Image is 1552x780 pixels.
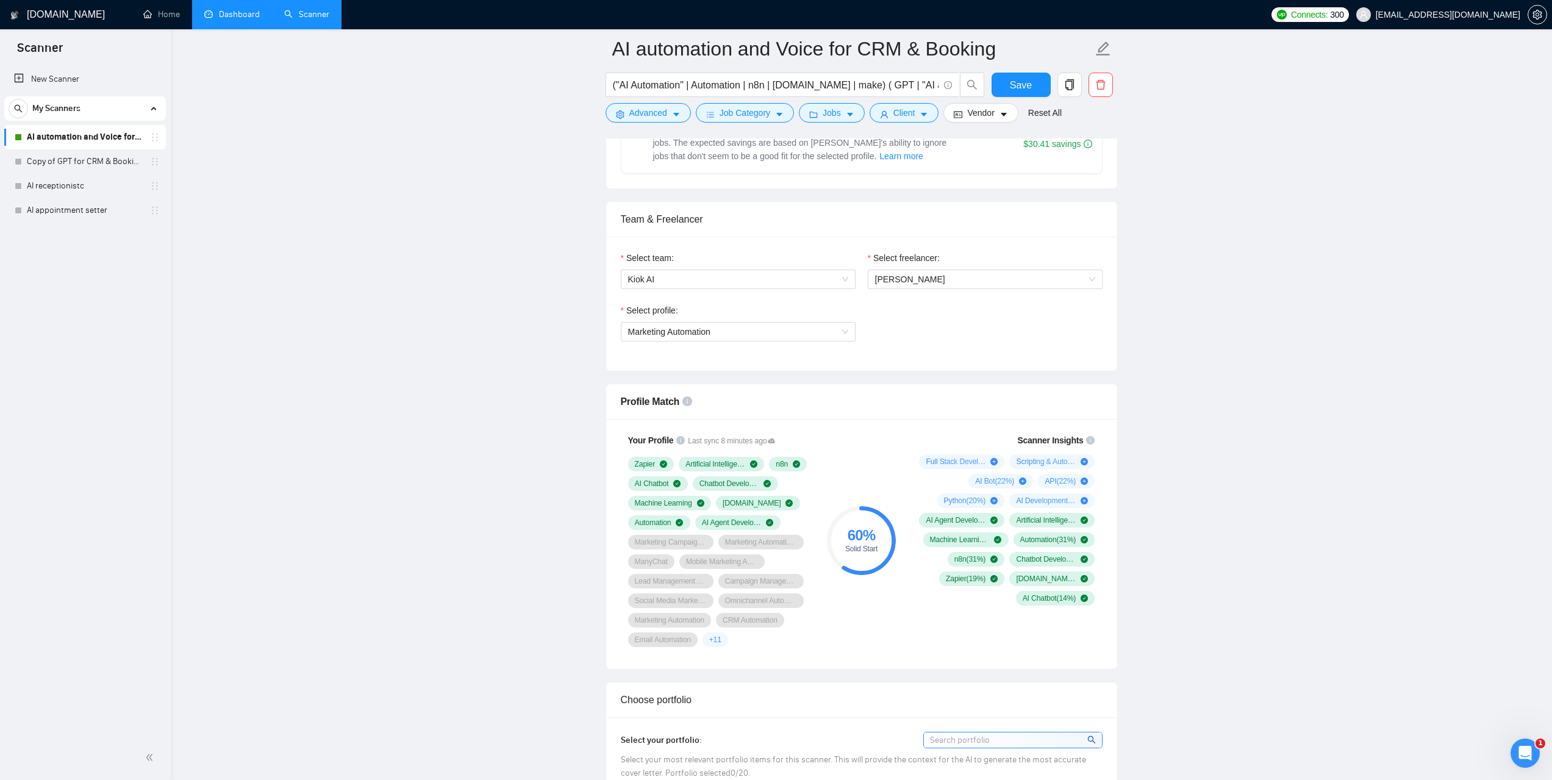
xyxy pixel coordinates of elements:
span: CRM Automation [723,615,778,625]
img: upwork-logo.png [1277,10,1287,20]
li: My Scanners [4,96,166,223]
span: [DOMAIN_NAME] ( 18 %) [1016,574,1076,584]
span: AI Development ( 14 %) [1016,496,1076,506]
button: userClientcaret-down [870,103,939,123]
span: double-left [145,751,157,764]
span: AI Chatbot [635,479,669,488]
span: user [1359,10,1368,19]
button: copy [1057,73,1082,97]
span: Omnichannel Automation [725,596,797,606]
span: Job Category [720,106,770,120]
span: check-circle [673,480,681,487]
span: info-circle [682,396,692,406]
span: edit [1095,41,1111,57]
span: search [9,104,27,113]
span: Mobile Marketing Automation [686,557,758,567]
span: holder [150,132,160,142]
span: check-circle [766,519,773,526]
span: Chatbot Development ( 19 %) [1016,554,1076,564]
button: idcardVendorcaret-down [943,103,1018,123]
span: info-circle [676,436,685,445]
span: plus-circle [1019,478,1026,485]
div: Choose portfolio [621,682,1103,717]
span: Save [1010,77,1032,93]
span: info-circle [1084,140,1092,148]
span: AI Agent Development ( 52 %) [926,515,985,525]
span: Machine Learning ( 35 %) [930,535,990,545]
span: AI Chatbot ( 14 %) [1023,593,1076,603]
span: check-circle [990,556,998,563]
span: check-circle [697,499,704,507]
span: Select profile: [626,304,678,317]
span: Marketing Automation [635,615,704,625]
span: Kiok AI [628,270,848,288]
div: 60 % [827,528,896,543]
span: check-circle [793,460,800,468]
div: Solid Start [827,545,896,553]
span: caret-down [1000,110,1008,119]
span: ManyChat [635,557,668,567]
span: search [1087,733,1098,746]
a: searchScanner [284,9,329,20]
span: Scripting & Automation ( 26 %) [1016,457,1076,467]
a: AI automation and Voice for CRM & Booking [27,125,143,149]
span: user [880,110,889,119]
span: caret-down [672,110,681,119]
span: 300 [1330,8,1343,21]
span: n8n ( 31 %) [954,554,986,564]
button: Save [992,73,1051,97]
span: Python ( 20 %) [944,496,986,506]
span: bars [706,110,715,119]
span: Scanner [7,39,73,65]
label: Select team: [621,251,674,265]
span: Vendor [967,106,994,120]
span: info-circle [1086,436,1095,445]
label: Select freelancer: [868,251,940,265]
span: check-circle [1081,536,1088,543]
span: [DOMAIN_NAME] [723,498,781,508]
span: Select your most relevant portfolio items for this scanner. This will provide the context for the... [621,754,1086,778]
span: Campaign Management [725,576,797,586]
span: check-circle [1081,556,1088,563]
span: copy [1058,79,1081,90]
span: Marketing Campaign Setup & Implementation [635,537,707,547]
span: check-circle [763,480,771,487]
iframe: Intercom live chat [1511,739,1540,768]
span: [PERSON_NAME] [875,274,945,284]
span: API ( 22 %) [1045,476,1076,486]
input: Search portfolio [924,732,1102,748]
span: check-circle [1081,575,1088,582]
span: Zapier [635,459,656,469]
span: Connects: [1291,8,1328,21]
img: logo [10,5,19,25]
span: check-circle [750,460,757,468]
button: settingAdvancedcaret-down [606,103,691,123]
span: plus-circle [990,497,998,504]
a: Copy of GPT for CRM & Booking [27,149,143,174]
span: Automation ( 31 %) [1020,535,1076,545]
a: dashboardDashboard [204,9,260,20]
span: Select your portfolio: [621,735,702,745]
span: idcard [954,110,962,119]
span: holder [150,206,160,215]
span: Client [893,106,915,120]
a: New Scanner [14,67,156,91]
span: Full Stack Development ( 26 %) [926,457,985,467]
button: search [9,99,28,118]
span: AI Bot ( 22 %) [975,476,1014,486]
span: Email Automation [635,635,691,645]
span: Extends Sardor AI by learning from your feedback and automatically qualifying jobs. The expected ... [653,126,949,161]
a: homeHome [143,9,180,20]
span: folder [809,110,818,119]
span: Profile Match [621,396,680,407]
span: Chatbot Development [699,479,759,488]
span: plus-circle [990,458,998,465]
span: check-circle [785,499,793,507]
span: check-circle [676,519,683,526]
span: My Scanners [32,96,80,121]
li: New Scanner [4,67,166,91]
span: Last sync 8 minutes ago [688,435,775,447]
span: info-circle [944,81,952,89]
span: delete [1089,79,1112,90]
span: check-circle [994,536,1001,543]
